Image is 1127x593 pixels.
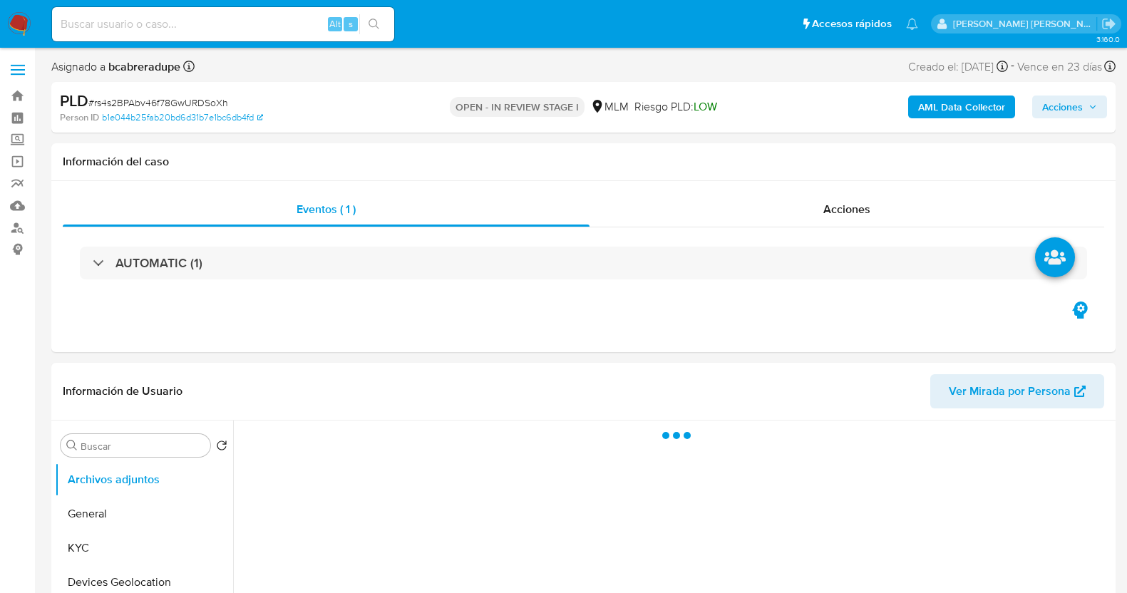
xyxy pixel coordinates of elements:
[66,440,78,451] button: Buscar
[102,111,263,124] a: b1e044b25fab20bd6d31b7e1bc6db4fd
[55,463,233,497] button: Archivos adjuntos
[953,17,1097,31] p: baltazar.cabreradupeyron@mercadolibre.com.mx
[297,201,356,217] span: Eventos ( 1 )
[450,97,585,117] p: OPEN - IN REVIEW STAGE I
[88,96,228,110] span: # rs4s2BPAbv46f78GwURDSoXh
[694,98,717,115] span: LOW
[634,99,717,115] span: Riesgo PLD:
[1011,57,1014,76] span: -
[106,58,180,75] b: bcabreradupe
[918,96,1005,118] b: AML Data Collector
[81,440,205,453] input: Buscar
[349,17,353,31] span: s
[60,111,99,124] b: Person ID
[216,440,227,455] button: Volver al orden por defecto
[1101,16,1116,31] a: Salir
[823,201,870,217] span: Acciones
[949,374,1071,408] span: Ver Mirada por Persona
[1017,59,1102,75] span: Vence en 23 días
[329,17,341,31] span: Alt
[55,497,233,531] button: General
[55,531,233,565] button: KYC
[812,16,892,31] span: Accesos rápidos
[51,59,180,75] span: Asignado a
[60,89,88,112] b: PLD
[1042,96,1083,118] span: Acciones
[52,15,394,33] input: Buscar usuario o caso...
[908,57,1008,76] div: Creado el: [DATE]
[908,96,1015,118] button: AML Data Collector
[115,255,202,271] h3: AUTOMATIC (1)
[63,155,1104,169] h1: Información del caso
[906,18,918,30] a: Notificaciones
[1032,96,1107,118] button: Acciones
[590,99,629,115] div: MLM
[80,247,1087,279] div: AUTOMATIC (1)
[930,374,1104,408] button: Ver Mirada por Persona
[359,14,388,34] button: search-icon
[63,384,182,398] h1: Información de Usuario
